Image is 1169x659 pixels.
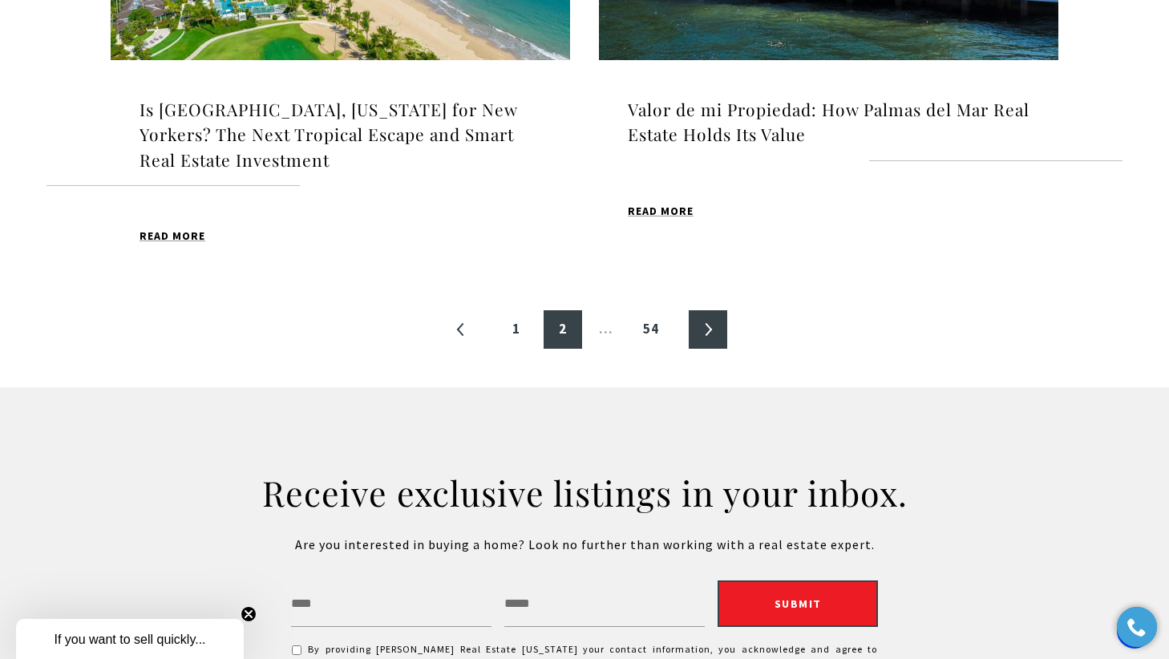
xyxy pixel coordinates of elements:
[628,97,1029,148] h4: Valor de mi Propiedad: How Palmas del Mar Real Estate Holds Its Value
[292,645,301,655] input: By providing Christie's Real Estate Puerto Rico your contact information, you acknowledge and agr...
[262,535,908,556] p: Are you interested in buying a home? Look no further than working with a real estate expert.
[291,580,491,627] input: Name
[262,471,908,515] h2: Receive exclusive listings in your inbox.
[718,580,878,627] button: Submit
[689,310,727,349] li: Next page
[442,310,480,349] li: Previous page
[241,606,257,622] button: Close teaser
[630,310,672,349] a: 54
[497,310,536,349] a: 1
[140,97,541,173] h4: Is [GEOGRAPHIC_DATA], [US_STATE] for New Yorkers? The Next Tropical Escape and Smart Real Estate ...
[54,633,205,646] span: If you want to sell quickly...
[140,230,205,241] span: Read MORE
[689,310,727,349] a: »
[628,205,694,216] span: Read MORE
[544,310,582,349] a: 2
[16,619,244,659] div: If you want to sell quickly... Close teaser
[504,580,705,627] input: Email
[442,310,480,349] a: «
